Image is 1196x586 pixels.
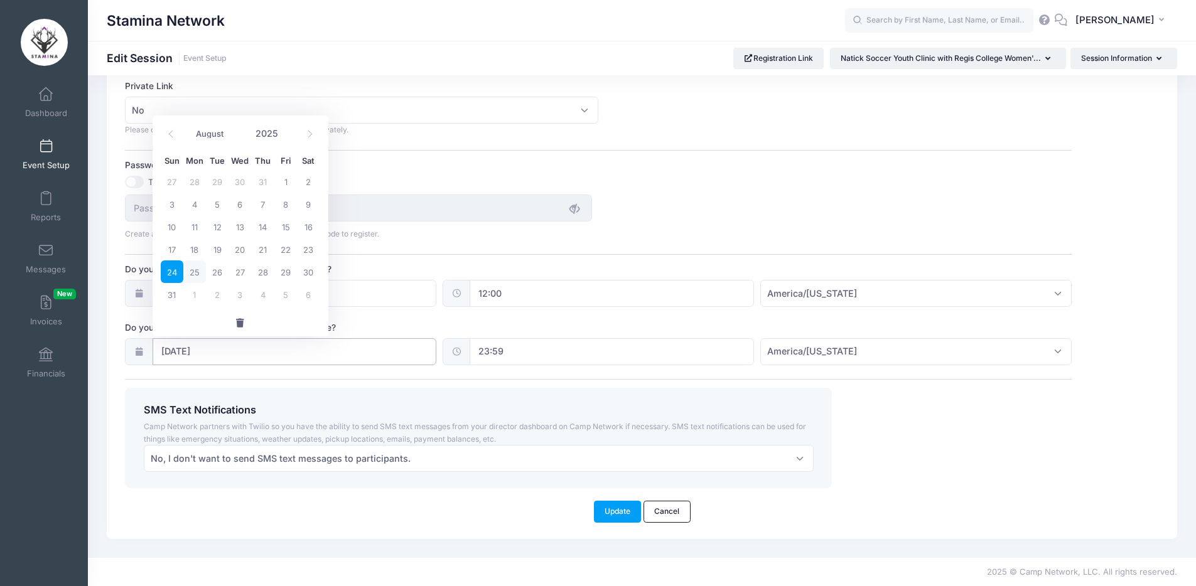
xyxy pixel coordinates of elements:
[183,170,206,193] span: July 28, 2025
[274,193,297,215] span: August 8, 2025
[151,452,411,465] span: No, I don't want to send SMS text messages to participants.
[297,193,320,215] span: August 9, 2025
[733,48,824,69] a: Registration Link
[161,193,183,215] span: August 3, 2025
[1067,6,1177,35] button: [PERSON_NAME]
[148,176,251,189] label: Turn On Password Protect
[206,193,229,215] span: August 5, 2025
[644,501,691,522] a: Cancel
[21,19,68,66] img: Stamina Network
[206,238,229,260] span: August 19, 2025
[274,283,297,306] span: September 5, 2025
[16,289,76,333] a: InvoicesNew
[229,193,251,215] span: August 6, 2025
[125,80,598,92] label: Private Link
[274,238,297,260] span: August 22, 2025
[229,238,251,260] span: August 20, 2025
[297,260,320,283] span: August 30, 2025
[760,338,1072,365] span: America/New York
[206,260,229,283] span: August 26, 2025
[125,263,598,275] label: Do you want to open registration at a certain time?
[53,289,76,299] span: New
[183,193,206,215] span: August 4, 2025
[107,51,227,65] h1: Edit Session
[125,229,379,238] span: Create a password and only allow participants with this code to register.
[274,215,297,238] span: August 15, 2025
[183,54,227,63] a: Event Setup
[190,126,246,142] select: Month
[252,283,274,306] span: September 4, 2025
[30,316,62,327] span: Invoices
[23,160,70,171] span: Event Setup
[229,283,251,306] span: September 3, 2025
[27,368,65,379] span: Financials
[206,283,229,306] span: September 2, 2025
[161,170,183,193] span: July 27, 2025
[297,283,320,306] span: September 6, 2025
[206,170,229,193] span: July 29, 2025
[125,125,348,134] span: Please only select Yes if you want to send this link out privately.
[252,193,274,215] span: August 7, 2025
[16,80,76,124] a: Dashboard
[161,260,183,283] span: August 24, 2025
[297,170,320,193] span: August 2, 2025
[987,567,1177,577] span: 2025 © Camp Network, LLC. All rights reserved.
[183,157,206,165] span: Mon
[144,445,814,472] span: No, I don't want to send SMS text messages to participants.
[16,184,76,228] a: Reports
[132,104,144,117] span: No
[229,260,251,283] span: August 27, 2025
[250,124,291,143] input: Year
[297,238,320,260] span: August 23, 2025
[161,283,183,306] span: August 31, 2025
[252,260,274,283] span: August 28, 2025
[252,238,274,260] span: August 21, 2025
[767,344,857,358] span: America/New York
[760,280,1072,307] span: America/New York
[183,260,206,283] span: August 25, 2025
[16,132,76,176] a: Event Setup
[841,53,1041,63] span: Natick Soccer Youth Clinic with Regis College Women'...
[161,215,183,238] span: August 10, 2025
[16,341,76,385] a: Financials
[274,260,297,283] span: August 29, 2025
[252,170,274,193] span: July 31, 2025
[767,287,857,300] span: America/New York
[125,194,592,221] input: Password Protect
[125,97,598,124] span: No
[206,157,229,165] span: Tue
[229,215,251,238] span: August 13, 2025
[183,238,206,260] span: August 18, 2025
[183,283,206,306] span: September 1, 2025
[144,422,806,444] span: Camp Network partners with Twilio so you have the ability to send SMS text messages from your dir...
[16,237,76,280] a: Messages
[31,212,61,223] span: Reports
[252,215,274,238] span: August 14, 2025
[229,157,251,165] span: Wed
[274,157,297,165] span: Fri
[594,501,642,522] button: Update
[25,108,67,119] span: Dashboard
[26,264,66,275] span: Messages
[183,215,206,238] span: August 11, 2025
[161,238,183,260] span: August 17, 2025
[144,404,814,417] h4: SMS Text Notifications
[252,157,274,165] span: Thu
[229,170,251,193] span: July 30, 2025
[274,170,297,193] span: August 1, 2025
[125,159,598,171] label: Password Protect
[1070,48,1177,69] button: Session Information
[125,321,598,334] label: Do you want to pause registration at a certain time?
[1075,13,1155,27] span: [PERSON_NAME]
[297,215,320,238] span: August 16, 2025
[107,6,225,35] h1: Stamina Network
[845,8,1033,33] input: Search by First Name, Last Name, or Email...
[297,157,320,165] span: Sat
[206,215,229,238] span: August 12, 2025
[830,48,1066,69] button: Natick Soccer Youth Clinic with Regis College Women'...
[161,157,183,165] span: Sun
